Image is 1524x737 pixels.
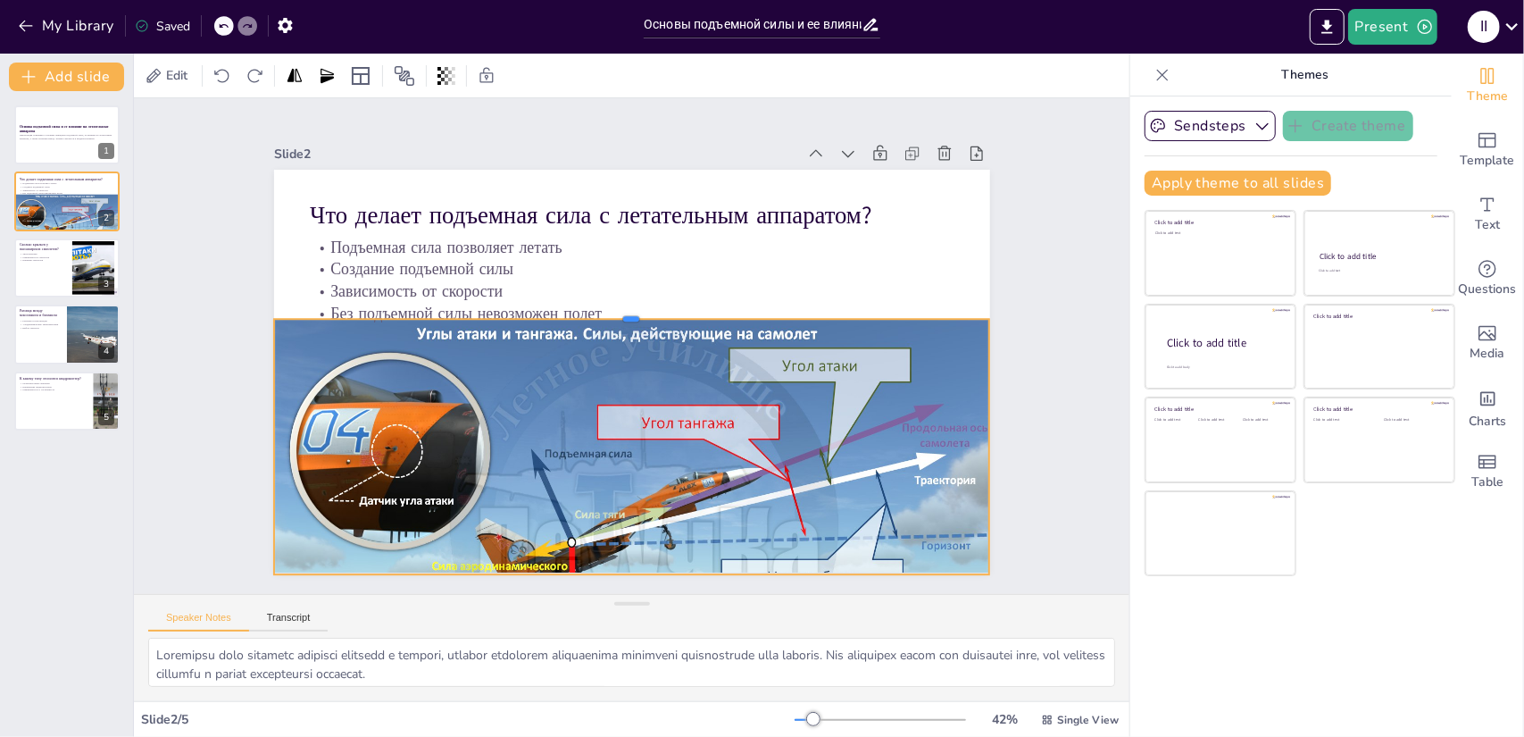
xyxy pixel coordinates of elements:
[1199,418,1239,423] div: Click to add text
[98,210,114,226] div: 2
[1452,118,1523,182] div: Add ready made slides
[1452,54,1523,118] div: Change the overall theme
[1145,111,1276,141] button: Sendsteps
[20,385,88,389] p: Применение квадрокоптеров
[20,124,109,134] strong: Основы подъемной силы и ее влияние на летательные аппараты
[1283,111,1413,141] button: Create theme
[1461,151,1515,171] span: Template
[20,181,114,185] p: Подъемная сила позволяет летать
[14,239,120,297] div: 3
[1468,11,1500,43] div: I I
[14,105,120,164] div: 1
[20,259,67,263] p: Примеры самолетов
[1452,440,1523,504] div: Add a table
[394,65,415,87] span: Position
[20,320,62,323] p: Различие в конструкции
[20,176,114,181] p: Что делает подъемная сила с летательным аппаратом?
[1471,473,1503,492] span: Table
[1470,344,1505,364] span: Media
[1384,418,1440,423] div: Click to add text
[1167,336,1281,351] div: Click to add title
[1469,412,1506,431] span: Charts
[1177,54,1434,96] p: Themes
[1155,406,1283,414] div: Click to add title
[98,409,114,425] div: 5
[984,711,1027,728] div: 42 %
[98,143,114,159] div: 1
[1452,247,1523,311] div: Get real-time input from your audience
[1319,269,1437,273] div: Click to add text
[20,255,67,259] p: Маневренность самолетов
[1243,418,1283,423] div: Click to add text
[9,63,124,91] button: Add slide
[1314,406,1442,414] div: Click to add title
[1452,311,1523,375] div: Add images, graphics, shapes or video
[1057,713,1119,727] span: Single View
[1467,87,1508,106] span: Theme
[1320,251,1438,262] div: Click to add title
[20,134,114,140] p: Презентация охватывает основные принципы подъемной силы, ее влияние на летательные аппараты, а та...
[1459,280,1517,299] span: Questions
[20,252,67,255] p: Типы крыльев
[1452,182,1523,247] div: Add text boxes
[441,25,723,623] p: Зависимость от скорости
[162,67,191,84] span: Edit
[1314,313,1442,320] div: Click to add title
[20,188,114,192] p: Зависимость от скорости
[20,388,88,391] p: Маневренность и устойчивость
[1475,215,1500,235] span: Text
[1314,418,1370,423] div: Click to add text
[400,7,682,605] p: Подъемная сила позволяет летать
[13,12,121,40] button: My Library
[346,62,375,90] div: Layout
[148,638,1115,687] textarea: Loremipsu dolo sitametc adipisci elitsedd e tempori, utlabor etdolorem aliquaenima minimveni quis...
[1155,220,1283,227] div: Click to add title
[1155,418,1195,423] div: Click to add text
[644,12,862,38] input: Insert title
[20,375,88,381] p: К какому типу относится квадрокоптер?
[98,276,114,292] div: 3
[249,612,329,632] button: Transcript
[14,305,120,364] div: 4
[148,612,249,632] button: Speaker Notes
[421,16,703,614] p: Создание подъемной силы
[1348,9,1437,45] button: Present
[20,323,62,327] p: Аэродинамические характеристики
[14,172,120,230] div: 2
[20,326,62,330] p: Выбор самолета
[141,711,795,728] div: Slide 2 / 5
[135,18,190,35] div: Saved
[98,343,114,359] div: 4
[20,185,114,188] p: Создание подъемной силы
[1155,231,1283,236] div: Click to add text
[1145,171,1331,196] button: Apply theme to all slides
[1167,365,1279,370] div: Click to add body
[14,372,120,431] div: 5
[20,308,62,318] p: Разница между монопланом и бипланом
[1452,375,1523,440] div: Add charts and graphs
[303,113,531,599] div: Slide 2
[20,191,114,195] p: Без подъемной силы невозможен полет
[20,242,67,252] p: Сколько крыльев у пассажирских самолетов?
[20,381,88,385] p: Мультироторные аппараты
[1310,9,1345,45] button: Export to PowerPoint
[1468,9,1500,45] button: I I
